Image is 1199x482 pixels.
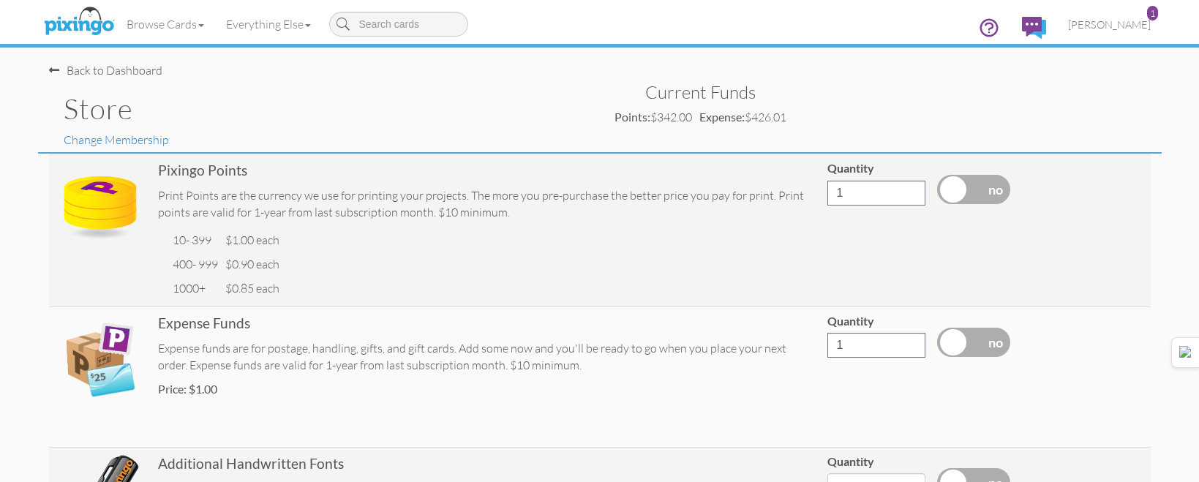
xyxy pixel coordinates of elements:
[169,252,222,276] td: 400
[158,160,816,180] div: Pixingo Points
[222,276,283,301] td: $0.85 each
[169,228,222,252] td: 10
[1057,6,1162,43] a: [PERSON_NAME] 1
[158,313,816,333] div: Expense Funds
[699,110,745,124] strong: Expense:
[1022,17,1046,39] img: comments.svg
[158,340,816,374] div: Expense funds are for postage, handling, gifts, and gift cards. Add some now and you'll be ready ...
[158,453,816,473] div: Additional Handwritten Fonts
[158,382,217,396] strong: Price: $1.00
[827,160,874,177] label: Quantity
[49,62,162,79] div: Back to Dashboard
[222,252,283,276] td: $0.90 each
[1198,481,1199,482] iframe: Chat
[64,94,589,124] h1: Store
[1179,346,1192,359] img: Detect Auto
[696,105,790,129] td: $426.01
[55,160,146,252] img: points-icon.png
[827,313,874,330] label: Quantity
[158,187,816,221] div: Print Points are the currency we use for printing your projects. The more you pre-purchase the be...
[329,12,468,37] input: Search cards
[49,48,1151,79] nav-back: Dashboard
[618,83,783,102] h3: Current Funds
[40,4,118,40] img: pixingo logo
[192,257,218,271] span: - 999
[55,313,146,404] img: expense-icon.png
[186,233,211,247] span: - 399
[1147,6,1158,20] div: 1
[222,228,283,252] td: $1.00 each
[1068,18,1151,31] span: [PERSON_NAME]
[611,105,696,129] td: $342.00
[614,110,650,124] strong: Points:
[199,281,206,295] span: +
[215,6,322,42] a: Everything Else
[116,6,215,42] a: Browse Cards
[64,132,169,147] a: Change Membership
[827,453,874,470] label: Quantity
[169,276,222,301] td: 1000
